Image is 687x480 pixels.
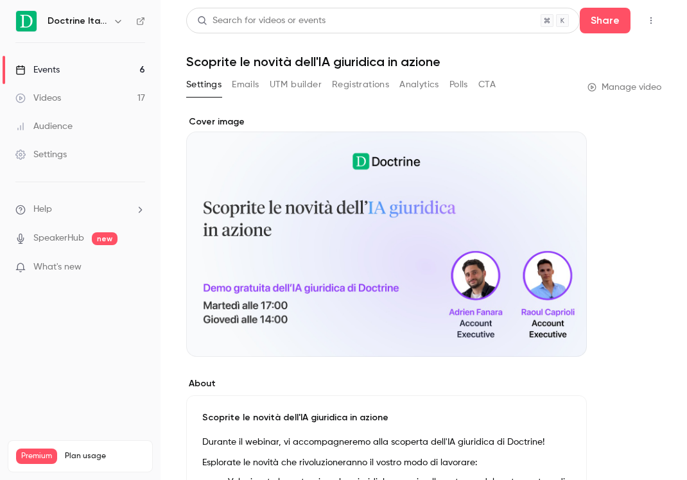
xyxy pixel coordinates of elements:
div: Videos [15,92,61,105]
h1: Scoprite le novità dell'IA giuridica in azione [186,54,661,69]
button: UTM builder [270,74,322,95]
label: Cover image [186,116,587,128]
button: Registrations [332,74,389,95]
span: Plan usage [65,451,144,461]
a: Manage video [587,81,661,94]
li: help-dropdown-opener [15,203,145,216]
span: Help [33,203,52,216]
button: Share [580,8,630,33]
div: Search for videos or events [197,14,326,28]
img: Doctrine Italia [16,11,37,31]
span: new [92,232,117,245]
button: Polls [449,74,468,95]
button: Analytics [399,74,439,95]
p: Durante il webinar, vi accompagneremo alla scoperta dell'IA giuridica di Doctrine! [202,434,571,450]
p: Esplorate le novità che rivoluzioneranno il vostro modo di lavorare: [202,455,571,470]
iframe: Noticeable Trigger [130,262,145,273]
section: Cover image [186,116,587,357]
div: Audience [15,120,73,133]
a: SpeakerHub [33,232,84,245]
div: Settings [15,148,67,161]
div: Events [15,64,60,76]
p: Scoprite le novità dell'IA giuridica in azione [202,411,571,424]
span: What's new [33,261,82,274]
label: About [186,377,587,390]
button: Emails [232,74,259,95]
button: Settings [186,74,222,95]
h6: Doctrine Italia [48,15,108,28]
span: Premium [16,449,57,464]
button: CTA [478,74,496,95]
